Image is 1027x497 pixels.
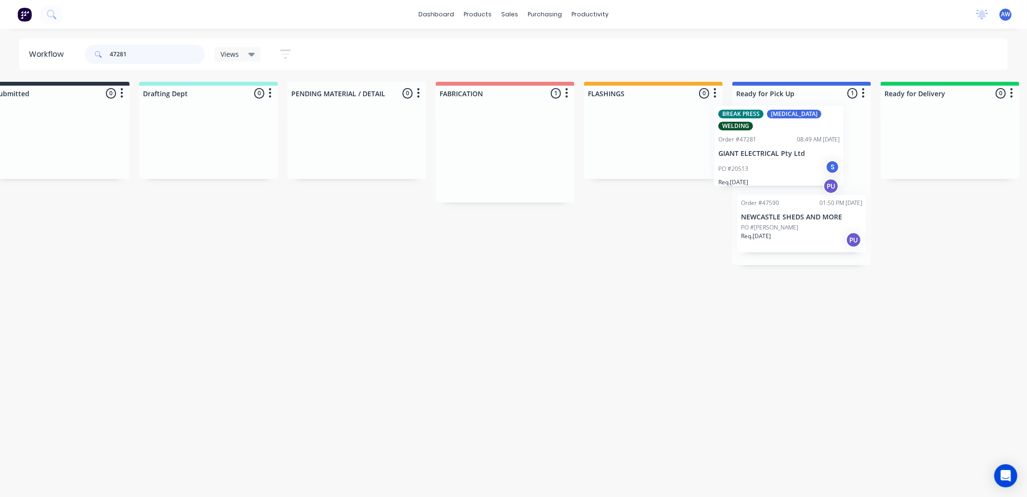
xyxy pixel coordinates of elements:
input: Search for orders... [110,45,205,64]
div: purchasing [523,7,567,22]
div: products [459,7,496,22]
div: Open Intercom Messenger [994,464,1017,487]
div: Workflow [29,49,68,60]
img: Factory [17,7,32,22]
a: dashboard [414,7,459,22]
span: AW [1001,10,1010,19]
div: sales [496,7,523,22]
div: productivity [567,7,613,22]
span: Views [221,49,239,59]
